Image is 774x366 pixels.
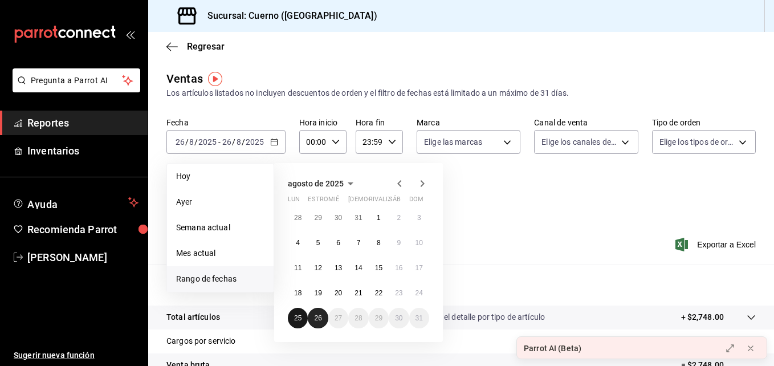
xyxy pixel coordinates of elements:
[395,264,402,272] abbr: 16 de agosto de 2025
[288,258,308,278] button: 11 de agosto de 2025
[176,247,264,259] span: Mes actual
[198,137,217,147] input: ----
[314,264,321,272] abbr: 12 de agosto de 2025
[375,314,382,322] abbr: 29 de agosto de 2025
[377,214,381,222] abbr: 1 de agosto de 2025
[14,351,95,360] font: Sugerir nueva función
[678,238,756,251] button: Exportar a Excel
[348,233,368,253] button: 7 de agosto de 2025
[369,196,400,208] abbr: viernes
[299,119,347,127] label: Hora inicio
[697,240,756,249] font: Exportar a Excel
[288,177,357,190] button: agosto de 2025
[166,41,225,52] button: Regresar
[355,214,362,222] abbr: 31 de julio de 2025
[308,283,328,303] button: 19 de agosto de 2025
[288,196,300,208] abbr: lunes
[232,137,235,147] span: /
[369,208,389,228] button: 1 de agosto de 2025
[409,233,429,253] button: 10 de agosto de 2025
[415,264,423,272] abbr: 17 de agosto de 2025
[415,289,423,297] abbr: 24 de agosto de 2025
[534,119,638,127] label: Canal de venta
[125,30,135,39] button: open_drawer_menu
[335,289,342,297] abbr: 20 de agosto de 2025
[288,283,308,303] button: 18 de agosto de 2025
[369,258,389,278] button: 15 de agosto de 2025
[335,314,342,322] abbr: 27 de agosto de 2025
[236,137,242,147] input: --
[652,119,756,127] label: Tipo de orden
[328,308,348,328] button: 27 de agosto de 2025
[176,222,264,234] span: Semana actual
[424,136,482,148] span: Elige las marcas
[417,214,421,222] abbr: 3 de agosto de 2025
[389,283,409,303] button: 23 de agosto de 2025
[314,289,321,297] abbr: 19 de agosto de 2025
[166,87,756,99] div: Los artículos listados no incluyen descuentos de orden y el filtro de fechas está limitado a un m...
[308,308,328,328] button: 26 de agosto de 2025
[27,223,117,235] font: Recomienda Parrot
[417,119,520,127] label: Marca
[389,233,409,253] button: 9 de agosto de 2025
[328,283,348,303] button: 20 de agosto de 2025
[218,137,221,147] span: -
[348,196,415,208] abbr: jueves
[166,335,236,347] p: Cargos por servicio
[166,70,203,87] div: Ventas
[355,314,362,322] abbr: 28 de agosto de 2025
[314,314,321,322] abbr: 26 de agosto de 2025
[176,170,264,182] span: Hoy
[27,117,69,129] font: Reportes
[389,258,409,278] button: 16 de agosto de 2025
[395,314,402,322] abbr: 30 de agosto de 2025
[294,314,302,322] abbr: 25 de agosto de 2025
[27,251,107,263] font: [PERSON_NAME]
[681,311,724,323] p: + $2,748.00
[176,273,264,285] span: Rango de fechas
[316,239,320,247] abbr: 5 de agosto de 2025
[377,239,381,247] abbr: 8 de agosto de 2025
[415,239,423,247] abbr: 10 de agosto de 2025
[348,208,368,228] button: 31 de julio de 2025
[288,233,308,253] button: 4 de agosto de 2025
[328,208,348,228] button: 30 de julio de 2025
[242,137,245,147] span: /
[222,137,232,147] input: --
[369,283,389,303] button: 22 de agosto de 2025
[198,9,377,23] h3: Sucursal: Cuerno ([GEOGRAPHIC_DATA])
[335,264,342,272] abbr: 13 de agosto de 2025
[409,308,429,328] button: 31 de agosto de 2025
[27,196,124,209] span: Ayuda
[294,214,302,222] abbr: 28 de julio de 2025
[659,136,735,148] span: Elige los tipos de orden
[356,119,403,127] label: Hora fin
[336,239,340,247] abbr: 6 de agosto de 2025
[194,137,198,147] span: /
[395,289,402,297] abbr: 23 de agosto de 2025
[187,41,225,52] span: Regresar
[245,137,264,147] input: ----
[328,258,348,278] button: 13 de agosto de 2025
[308,258,328,278] button: 12 de agosto de 2025
[389,308,409,328] button: 30 de agosto de 2025
[288,179,344,188] span: agosto de 2025
[369,308,389,328] button: 29 de agosto de 2025
[176,196,264,208] span: Ayer
[175,137,185,147] input: --
[409,258,429,278] button: 17 de agosto de 2025
[27,145,79,157] font: Inventarios
[355,289,362,297] abbr: 21 de agosto de 2025
[375,264,382,272] abbr: 15 de agosto de 2025
[348,283,368,303] button: 21 de agosto de 2025
[375,289,382,297] abbr: 22 de agosto de 2025
[348,258,368,278] button: 14 de agosto de 2025
[166,119,286,127] label: Fecha
[294,264,302,272] abbr: 11 de agosto de 2025
[524,343,581,355] div: Parrot AI (Beta)
[397,239,401,247] abbr: 9 de agosto de 2025
[308,208,328,228] button: 29 de julio de 2025
[166,311,220,323] p: Total artículos
[208,72,222,86] img: Marcador de información sobre herramientas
